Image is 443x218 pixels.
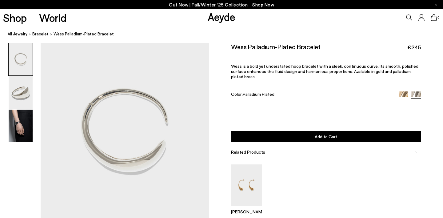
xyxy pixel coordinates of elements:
[231,63,421,79] p: Wess is a bold yet understated hoop bracelet with a sleek, continuous curve. Its smooth, polished...
[39,12,66,23] a: World
[169,1,274,9] p: Out Now | Fall/Winter ‘25 Collection
[252,2,274,7] span: Navigate to /collections/new-in
[8,26,443,43] nav: breadcrumb
[414,151,417,154] img: svg%3E
[231,164,262,205] img: Ravi 18kt Gold-Plated Earrings
[32,31,49,37] a: bracelet
[54,31,114,37] span: Wess Palladium-Plated Bracelet
[9,43,33,75] img: Wess Palladium-Plated Bracelet - Image 1
[231,149,265,155] span: Related Products
[231,131,421,142] button: Add to Cart
[9,76,33,109] img: Wess Palladium-Plated Bracelet - Image 2
[231,209,262,214] p: [PERSON_NAME]
[243,91,274,97] span: Palladium Plated
[3,12,27,23] a: Shop
[208,10,235,23] a: Aeyde
[8,31,27,37] a: All Jewelry
[231,201,262,214] a: Ravi 18kt Gold-Plated Earrings [PERSON_NAME]
[431,14,437,21] a: 0
[407,43,421,51] span: €245
[315,134,337,139] span: Add to Cart
[231,91,393,99] div: Color:
[32,31,49,36] span: bracelet
[9,110,33,142] img: Wess Palladium-Plated Bracelet - Image 3
[231,43,321,50] h2: Wess Palladium-Plated Bracelet
[437,16,440,19] span: 0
